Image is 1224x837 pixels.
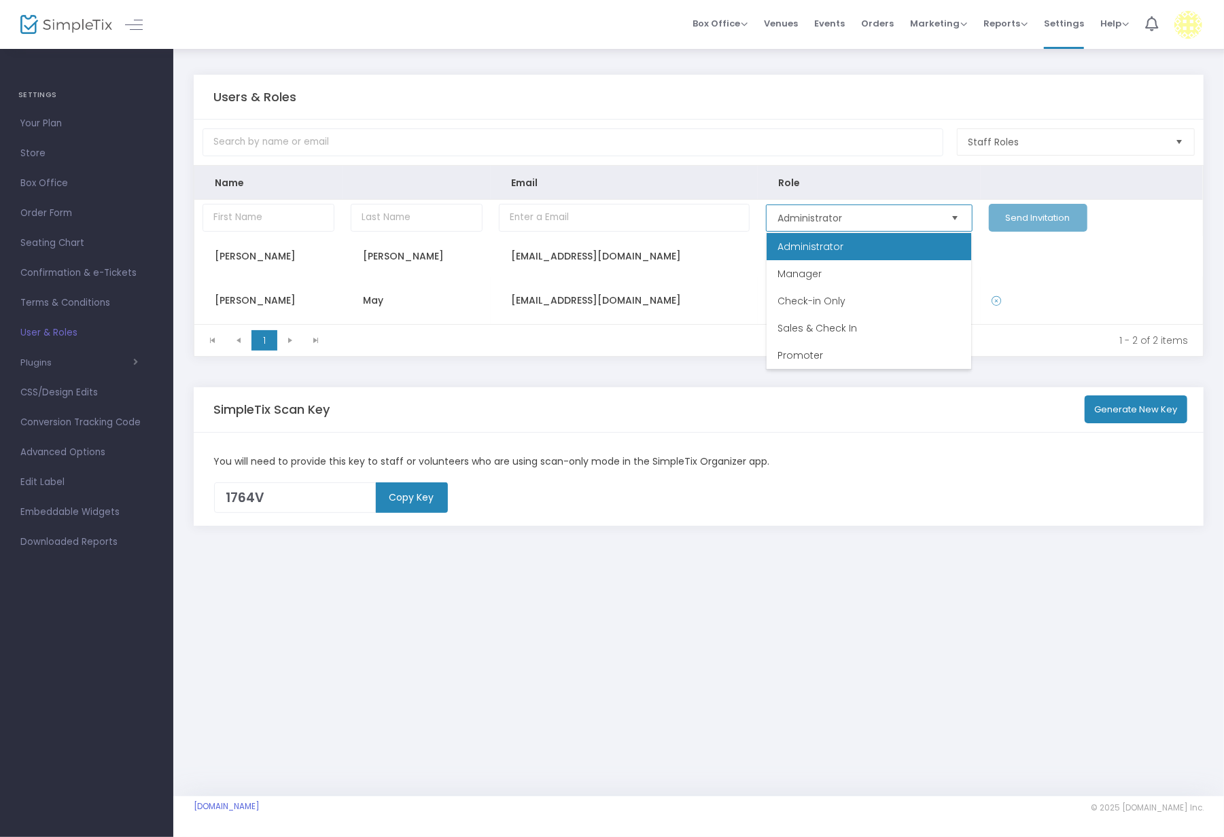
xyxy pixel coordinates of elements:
[1044,6,1084,41] span: Settings
[491,277,758,324] td: [EMAIL_ADDRESS][DOMAIN_NAME]
[20,414,153,431] span: Conversion Tracking Code
[194,801,260,812] a: [DOMAIN_NAME]
[777,267,822,281] span: Manager
[1100,17,1129,30] span: Help
[338,334,1188,347] kendo-pager-info: 1 - 2 of 2 items
[491,236,758,277] td: [EMAIL_ADDRESS][DOMAIN_NAME]
[213,402,330,417] h5: SimpleTix Scan Key
[20,204,153,222] span: Order Form
[1085,395,1188,423] button: Generate New Key
[777,294,845,308] span: Check-in Only
[20,264,153,282] span: Confirmation & e-Tickets
[343,236,491,277] td: [PERSON_NAME]
[499,204,750,232] input: Enter a Email
[20,234,153,252] span: Seating Chart
[207,455,1191,469] div: You will need to provide this key to staff or volunteers who are using scan-only mode in the Simp...
[203,128,943,156] input: Search by name or email
[20,175,153,192] span: Box Office
[814,6,845,41] span: Events
[861,6,894,41] span: Orders
[343,277,491,324] td: May
[491,166,758,200] th: Email
[20,357,138,368] button: Plugins
[20,503,153,521] span: Embeddable Widgets
[351,204,483,232] input: Last Name
[693,17,748,30] span: Box Office
[910,17,967,30] span: Marketing
[758,166,980,200] th: Role
[20,115,153,132] span: Your Plan
[777,349,823,362] span: Promoter
[376,482,448,513] m-button: Copy Key
[203,204,334,232] input: First Name
[20,145,153,162] span: Store
[764,6,798,41] span: Venues
[945,205,964,231] button: Select
[20,324,153,342] span: User & Roles
[213,90,296,105] h5: Users & Roles
[777,240,843,253] span: Administrator
[777,321,857,335] span: Sales & Check In
[194,236,343,277] td: [PERSON_NAME]
[251,330,277,351] span: Page 1
[1091,802,1204,813] span: © 2025 [DOMAIN_NAME] Inc.
[194,166,343,200] th: Name
[20,294,153,312] span: Terms & Conditions
[20,474,153,491] span: Edit Label
[194,166,1203,324] div: Data table
[20,384,153,402] span: CSS/Design Edits
[194,277,343,324] td: [PERSON_NAME]
[20,444,153,461] span: Advanced Options
[777,211,939,225] span: Administrator
[968,135,1164,149] span: Staff Roles
[18,82,155,109] h4: SETTINGS
[983,17,1028,30] span: Reports
[1170,129,1189,155] button: Select
[20,533,153,551] span: Downloaded Reports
